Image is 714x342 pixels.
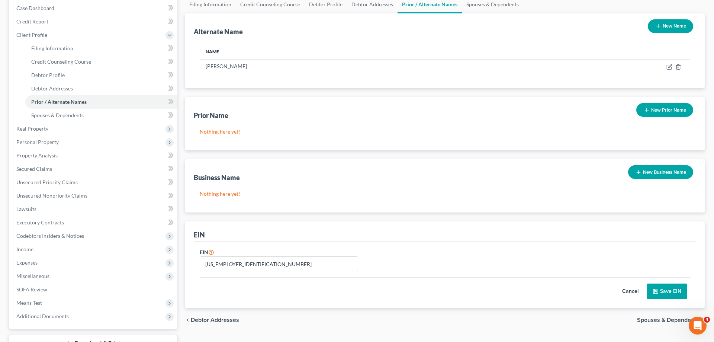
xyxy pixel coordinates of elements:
a: Debtor Profile [25,68,177,82]
input: -- [200,257,358,271]
span: Means Test [16,300,42,306]
span: Miscellaneous [16,273,49,279]
p: Nothing here yet! [200,128,690,135]
div: EIN [194,230,205,239]
span: Lawsuits [16,206,36,212]
a: Unsecured Nonpriority Claims [10,189,177,202]
button: New Business Name [628,165,693,179]
button: Save EIN [647,284,687,299]
iframe: Intercom live chat [689,317,707,335]
div: Prior Name [194,111,228,120]
a: Property Analysis [10,149,177,162]
span: Secured Claims [16,166,52,172]
span: Credit Report [16,18,48,25]
td: [PERSON_NAME] [200,59,514,73]
span: Property Analysis [16,152,58,159]
div: Alternate Name [194,27,243,36]
a: Credit Counseling Course [25,55,177,68]
button: New Prior Name [636,103,693,117]
th: Name [200,44,514,59]
a: Debtor Addresses [25,82,177,95]
span: Income [16,246,33,252]
label: EIN [200,247,214,256]
span: Expenses [16,259,38,266]
i: chevron_left [185,317,191,323]
a: Unsecured Priority Claims [10,176,177,189]
button: Spouses & Dependents chevron_right [637,317,705,323]
span: Debtor Addresses [31,85,73,92]
span: Codebtors Insiders & Notices [16,233,84,239]
span: 4 [704,317,710,323]
a: Case Dashboard [10,1,177,15]
span: Executory Contracts [16,219,64,226]
button: Cancel [614,284,647,299]
button: chevron_left Debtor Addresses [185,317,239,323]
a: Executory Contracts [10,216,177,229]
span: Spouses & Dependents [31,112,84,118]
a: Prior / Alternate Names [25,95,177,109]
span: Prior / Alternate Names [31,99,87,105]
span: Personal Property [16,139,59,145]
span: Client Profile [16,32,47,38]
button: New Name [648,19,693,33]
span: Spouses & Dependents [637,317,699,323]
p: Nothing here yet! [200,190,690,198]
a: Spouses & Dependents [25,109,177,122]
span: Unsecured Nonpriority Claims [16,192,87,199]
span: Additional Documents [16,313,69,319]
span: Case Dashboard [16,5,54,11]
span: Unsecured Priority Claims [16,179,78,185]
a: Credit Report [10,15,177,28]
span: Credit Counseling Course [31,58,91,65]
span: Filing Information [31,45,73,51]
div: Business Name [194,173,240,182]
span: Real Property [16,125,48,132]
a: Filing Information [25,42,177,55]
span: Debtor Profile [31,72,65,78]
span: SOFA Review [16,286,47,293]
span: Debtor Addresses [191,317,239,323]
a: Secured Claims [10,162,177,176]
a: SOFA Review [10,283,177,296]
a: Lawsuits [10,202,177,216]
